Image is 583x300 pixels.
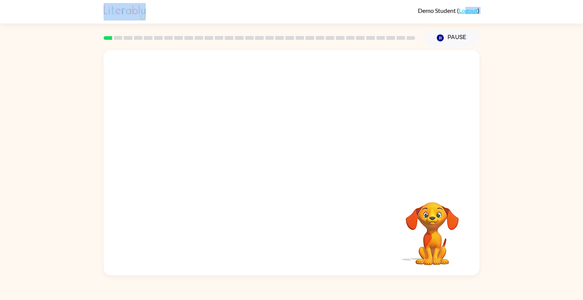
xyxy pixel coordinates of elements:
video: Your browser must support playing .mp4 files to use Literably. Please try using another browser. [394,190,470,266]
a: Logout [459,7,477,14]
span: Demo Student [418,7,457,14]
div: ( ) [418,7,479,14]
button: Pause [424,29,479,47]
img: Literably [104,3,146,20]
